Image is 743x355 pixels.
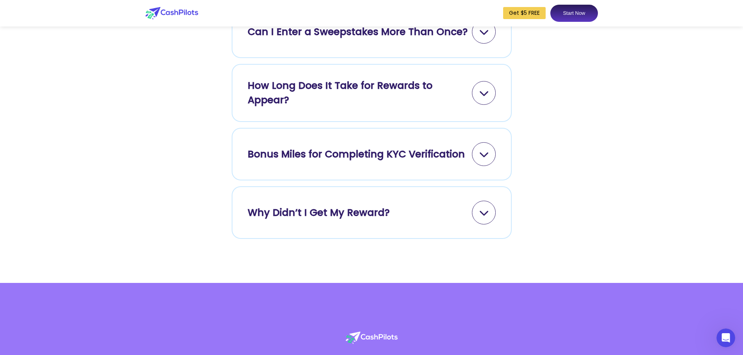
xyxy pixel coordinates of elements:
[248,25,468,39] div: Can I Enter a Sweepstakes More Than Once?
[145,7,198,19] img: logo
[716,329,735,347] iframe: Intercom live chat
[503,7,546,19] a: Get $5 FREE
[248,147,465,162] div: Bonus Miles for Completing KYC Verification
[550,5,598,22] a: Start Now
[248,78,472,108] div: How Long Does It Take for Rewards to Appear?
[248,205,390,220] div: Why Didn’t I Get My Reward?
